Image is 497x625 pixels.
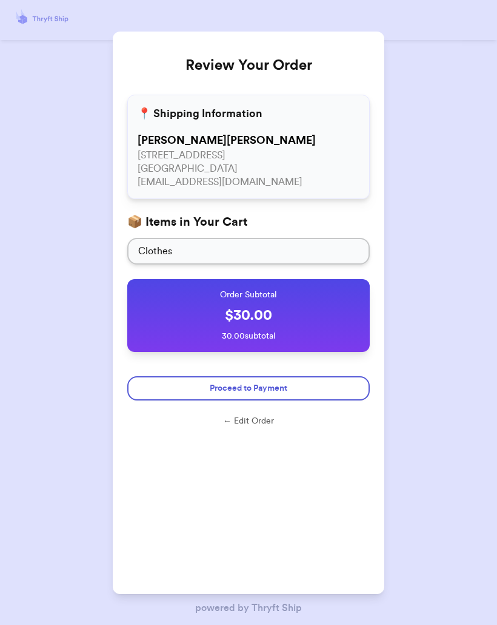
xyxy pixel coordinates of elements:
p: [EMAIL_ADDRESS][DOMAIN_NAME] [138,175,359,189]
h2: Review Your Order [127,46,370,85]
button: Proceed to Payment [127,376,370,400]
p: $ 30.00 [137,306,360,325]
p: Clothes [138,244,359,258]
p: Order Subtotal [137,289,360,301]
p: [GEOGRAPHIC_DATA] [138,162,359,175]
h3: 📍 Shipping Information [138,105,262,122]
span: Proceed to Payment [210,382,287,394]
span: 30.00 subtotal [222,332,276,340]
span: [PERSON_NAME] [227,135,316,146]
span: [STREET_ADDRESS] [138,150,225,160]
button: ← Edit Order [127,415,370,427]
h3: 📦 Items in Your Cart [127,214,370,231]
span: [PERSON_NAME] [138,135,227,146]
